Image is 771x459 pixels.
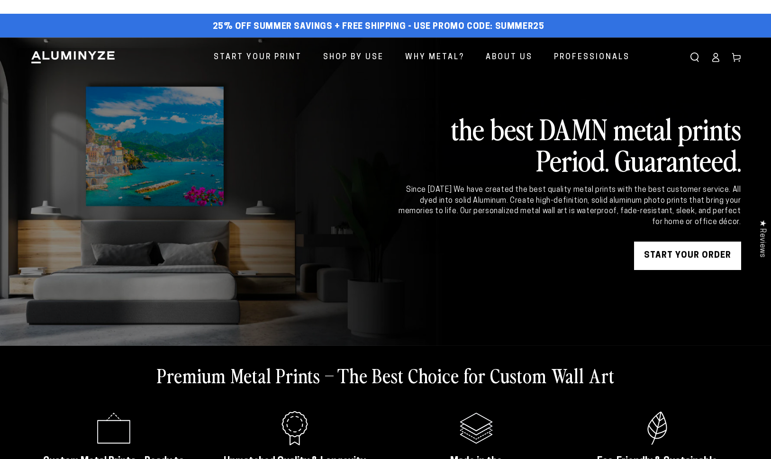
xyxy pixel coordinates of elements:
[397,185,741,227] div: Since [DATE] We have created the best quality metal prints with the best customer service. All dy...
[397,113,741,175] h2: the best DAMN metal prints Period. Guaranteed.
[634,242,741,270] a: START YOUR Order
[486,51,533,64] span: About Us
[213,22,544,32] span: 25% off Summer Savings + Free Shipping - Use Promo Code: SUMMER25
[214,51,302,64] span: Start Your Print
[554,51,630,64] span: Professionals
[316,45,391,70] a: Shop By Use
[405,51,464,64] span: Why Metal?
[398,45,472,70] a: Why Metal?
[207,45,309,70] a: Start Your Print
[479,45,540,70] a: About Us
[547,45,637,70] a: Professionals
[323,51,384,64] span: Shop By Use
[157,363,615,387] h2: Premium Metal Prints – The Best Choice for Custom Wall Art
[684,47,705,68] summary: Search our site
[753,212,771,265] div: Click to open Judge.me floating reviews tab
[30,50,116,64] img: Aluminyze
